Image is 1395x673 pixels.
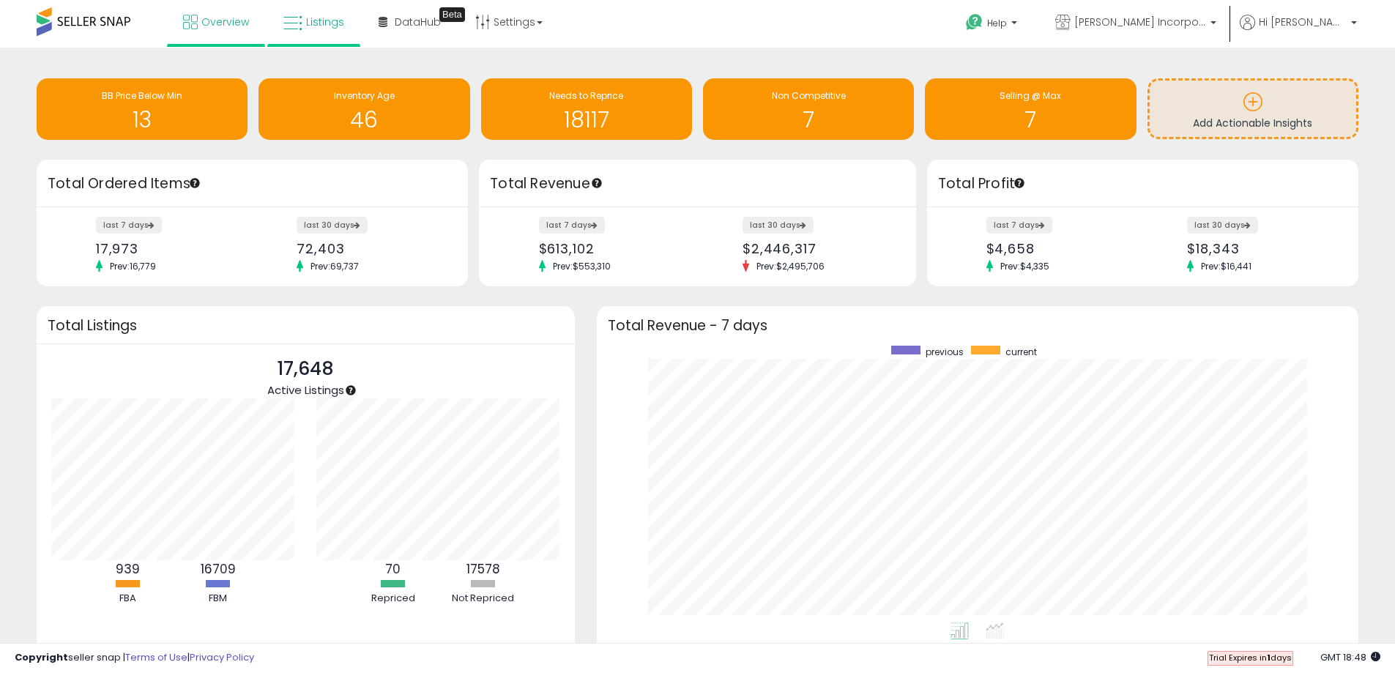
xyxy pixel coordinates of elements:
[488,108,685,132] h1: 18117
[490,174,905,194] h3: Total Revenue
[439,7,465,22] div: Tooltip anchor
[116,560,140,578] b: 939
[1194,260,1259,272] span: Prev: $16,441
[15,651,254,665] div: seller snap | |
[749,260,832,272] span: Prev: $2,495,706
[1013,176,1026,190] div: Tooltip anchor
[188,176,201,190] div: Tooltip anchor
[96,217,162,234] label: last 7 days
[48,174,457,194] h3: Total Ordered Items
[1005,346,1037,358] span: current
[266,108,462,132] h1: 46
[267,355,344,383] p: 17,648
[297,241,442,256] div: 72,403
[549,89,623,102] span: Needs to Reprice
[539,217,605,234] label: last 7 days
[297,217,368,234] label: last 30 days
[1320,650,1380,664] span: 2025-08-13 18:48 GMT
[539,241,687,256] div: $613,102
[334,89,395,102] span: Inventory Age
[44,108,240,132] h1: 13
[258,78,469,140] a: Inventory Age 46
[306,15,344,29] span: Listings
[1187,241,1333,256] div: $18,343
[743,241,890,256] div: $2,446,317
[466,560,500,578] b: 17578
[993,260,1057,272] span: Prev: $4,335
[772,89,846,102] span: Non Competitive
[190,650,254,664] a: Privacy Policy
[710,108,907,132] h1: 7
[1187,217,1258,234] label: last 30 days
[385,560,401,578] b: 70
[546,260,618,272] span: Prev: $553,310
[395,15,441,29] span: DataHub
[1074,15,1206,29] span: [PERSON_NAME] Incorporated
[349,592,437,606] div: Repriced
[1150,81,1356,137] a: Add Actionable Insights
[1209,652,1292,663] span: Trial Expires in days
[954,2,1032,48] a: Help
[102,89,182,102] span: BB Price Below Min
[84,592,172,606] div: FBA
[925,78,1136,140] a: Selling @ Max 7
[48,320,564,331] h3: Total Listings
[932,108,1128,132] h1: 7
[303,260,366,272] span: Prev: 69,737
[37,78,248,140] a: BB Price Below Min 13
[926,346,964,358] span: previous
[608,320,1347,331] h3: Total Revenue - 7 days
[15,650,68,664] strong: Copyright
[1240,15,1357,48] a: Hi [PERSON_NAME]
[103,260,163,272] span: Prev: 16,779
[201,560,236,578] b: 16709
[174,592,262,606] div: FBM
[1259,15,1347,29] span: Hi [PERSON_NAME]
[1267,652,1271,663] b: 1
[743,217,814,234] label: last 30 days
[590,176,603,190] div: Tooltip anchor
[965,13,983,31] i: Get Help
[703,78,914,140] a: Non Competitive 7
[125,650,187,664] a: Terms of Use
[481,78,692,140] a: Needs to Reprice 18117
[1193,116,1312,130] span: Add Actionable Insights
[201,15,249,29] span: Overview
[1000,89,1061,102] span: Selling @ Max
[938,174,1347,194] h3: Total Profit
[987,17,1007,29] span: Help
[344,384,357,397] div: Tooltip anchor
[986,241,1132,256] div: $4,658
[267,382,344,398] span: Active Listings
[986,217,1052,234] label: last 7 days
[96,241,242,256] div: 17,973
[439,592,527,606] div: Not Repriced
